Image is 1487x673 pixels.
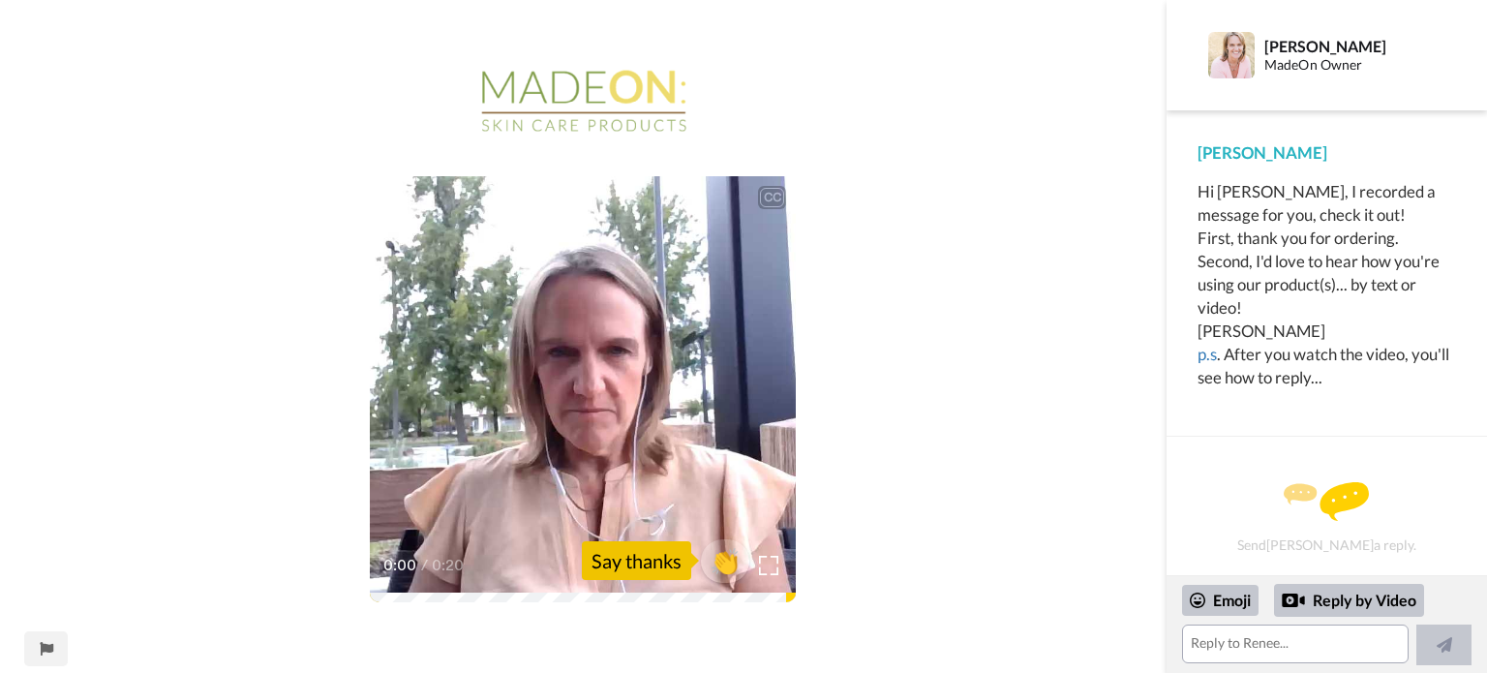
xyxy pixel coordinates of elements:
[759,556,778,575] img: Full screen
[1198,141,1456,165] div: [PERSON_NAME]
[1264,37,1455,55] div: [PERSON_NAME]
[1274,584,1424,617] div: Reply by Video
[476,66,689,137] img: fd3b4360-ddab-4cbe-a4da-104afc852911
[582,541,691,580] div: Say thanks
[383,554,417,577] span: 0:00
[701,545,749,576] span: 👏
[1208,32,1255,78] img: Profile Image
[1182,585,1259,616] div: Emoji
[1284,482,1369,521] img: message.svg
[760,188,784,207] div: CC
[1198,344,1217,364] a: p.s
[1282,589,1305,612] div: Reply by Video
[1198,180,1456,389] div: Hi [PERSON_NAME], I recorded a message for you, check it out! First, thank you for ordering. Seco...
[701,539,749,583] button: 👏
[1264,57,1455,74] div: MadeOn Owner
[1193,471,1461,566] div: Send [PERSON_NAME] a reply.
[432,554,466,577] span: 0:20
[421,554,428,577] span: /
